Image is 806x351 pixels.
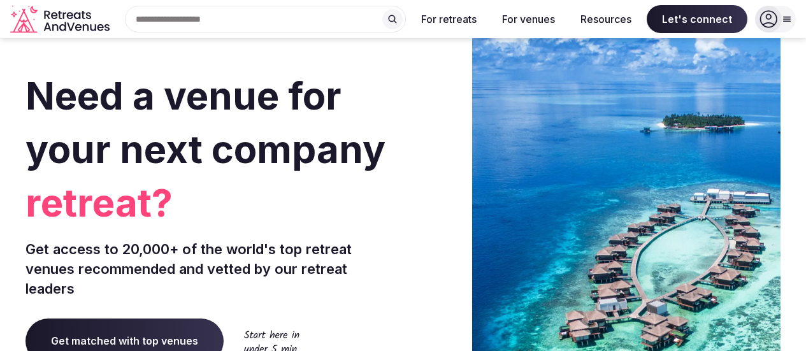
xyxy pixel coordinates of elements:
[10,5,112,34] a: Visit the homepage
[647,5,747,33] span: Let's connect
[411,5,487,33] button: For retreats
[25,176,398,229] span: retreat?
[10,5,112,34] svg: Retreats and Venues company logo
[25,73,385,172] span: Need a venue for your next company
[492,5,565,33] button: For venues
[570,5,642,33] button: Resources
[25,240,398,298] p: Get access to 20,000+ of the world's top retreat venues recommended and vetted by our retreat lea...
